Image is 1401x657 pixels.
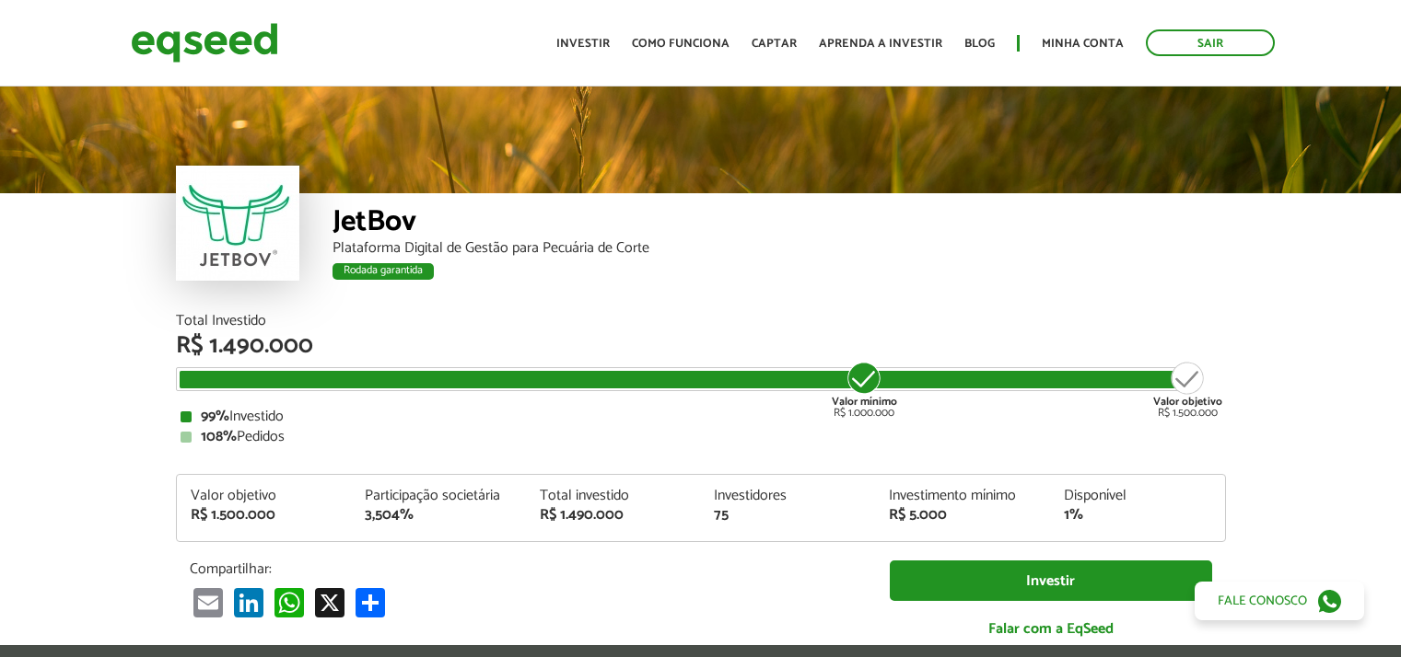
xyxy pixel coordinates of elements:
[190,587,227,617] a: Email
[752,38,797,50] a: Captar
[181,430,1221,444] div: Pedidos
[714,489,861,503] div: Investidores
[819,38,942,50] a: Aprenda a investir
[176,314,1226,328] div: Total Investido
[230,587,267,617] a: LinkedIn
[271,587,308,617] a: WhatsApp
[540,508,687,523] div: R$ 1.490.000
[190,560,862,578] p: Compartilhar:
[365,489,512,503] div: Participação societária
[540,489,687,503] div: Total investido
[352,587,389,617] a: Share
[830,360,899,419] div: R$ 1.000.000
[201,424,237,449] strong: 108%
[333,207,1226,241] div: JetBov
[714,508,861,523] div: 75
[191,508,338,523] div: R$ 1.500.000
[832,393,897,410] strong: Valor mínimo
[890,560,1212,602] a: Investir
[1153,360,1222,419] div: R$ 1.500.000
[131,18,278,67] img: EqSeed
[333,263,434,280] div: Rodada garantida
[311,587,348,617] a: X
[1195,582,1364,620] a: Fale conosco
[176,334,1226,358] div: R$ 1.490.000
[1042,38,1124,50] a: Minha conta
[890,610,1212,648] a: Falar com a EqSeed
[333,241,1226,256] div: Plataforma Digital de Gestão para Pecuária de Corte
[889,508,1036,523] div: R$ 5.000
[201,404,229,429] strong: 99%
[964,38,995,50] a: Blog
[181,409,1221,424] div: Investido
[1064,508,1211,523] div: 1%
[1153,393,1222,410] strong: Valor objetivo
[632,38,730,50] a: Como funciona
[1064,489,1211,503] div: Disponível
[1146,29,1275,56] a: Sair
[365,508,512,523] div: 3,504%
[191,489,338,503] div: Valor objetivo
[556,38,610,50] a: Investir
[889,489,1036,503] div: Investimento mínimo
